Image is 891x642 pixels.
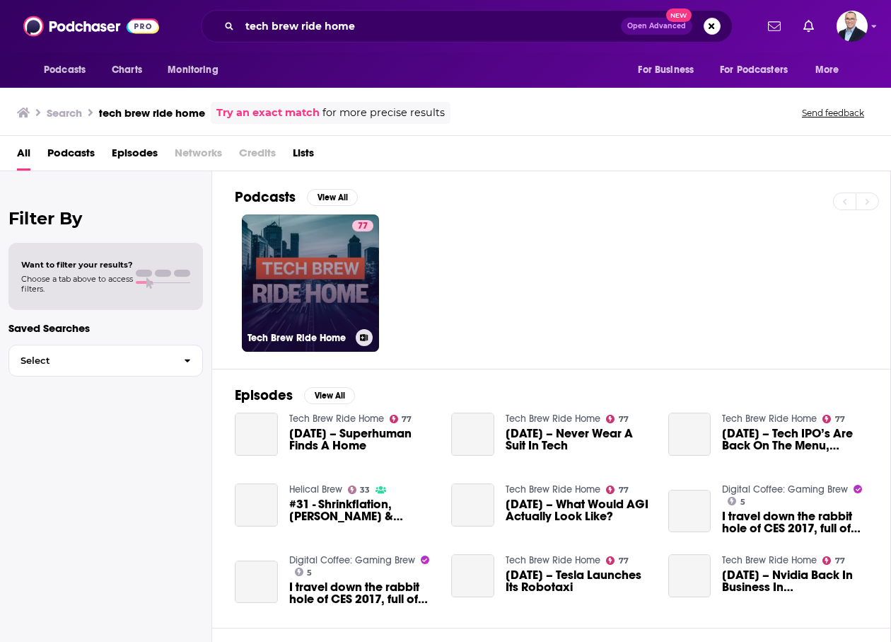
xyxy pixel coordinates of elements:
[506,554,600,566] a: Tech Brew Ride Home
[619,487,629,493] span: 77
[506,569,651,593] span: [DATE] – Tesla Launches Its Robotaxi
[728,497,745,505] a: 5
[8,321,203,335] p: Saved Searches
[235,188,296,206] h2: Podcasts
[722,413,817,425] a: Tech Brew Ride Home
[239,142,276,171] span: Credits
[506,483,600,495] a: Tech Brew Ride Home
[451,483,494,527] a: Thu. 06/19 – What Would AGI Actually Look Like?
[112,142,158,171] a: Episodes
[304,387,355,404] button: View All
[822,556,845,565] a: 77
[506,498,651,522] span: [DATE] – What Would AGI Actually Look Like?
[815,60,839,80] span: More
[720,60,788,80] span: For Podcasters
[295,568,313,576] a: 5
[668,413,711,456] a: Fri. 08/01 – Tech IPO’s Are Back On The Menu, Boys…
[506,428,651,452] span: [DATE] – Never Wear A Suit In Tech
[506,413,600,425] a: Tech Brew Ride Home
[240,15,621,38] input: Search podcasts, credits, & more...
[307,570,312,576] span: 5
[235,386,355,404] a: EpisodesView All
[798,107,868,119] button: Send feedback
[289,483,342,495] a: Helical Brew
[34,57,104,84] button: open menu
[666,8,692,22] span: New
[606,486,629,494] a: 77
[390,415,412,423] a: 77
[722,483,848,495] a: Digital Coffee: Gaming Brew
[235,413,278,456] a: Tue. 07/01 – Superhuman Finds A Home
[248,332,350,344] h3: Tech Brew Ride Home
[235,561,278,604] a: I travel down the rabbit hole of CES 2017, full of weird tech.
[805,57,857,84] button: open menu
[358,219,368,234] span: 77
[289,581,435,605] a: I travel down the rabbit hole of CES 2017, full of weird tech.
[722,510,868,534] a: I travel down the rabbit hole of CES 2017, full of weird tech.
[835,416,845,423] span: 77
[606,556,629,565] a: 77
[289,413,384,425] a: Tech Brew Ride Home
[627,23,686,30] span: Open Advanced
[235,386,293,404] h2: Episodes
[606,415,629,423] a: 77
[242,214,379,352] a: 77Tech Brew Ride Home
[762,14,786,38] a: Show notifications dropdown
[44,60,86,80] span: Podcasts
[837,11,868,42] img: User Profile
[722,428,868,452] span: [DATE] – Tech IPO’s Are Back On The Menu, Boys…
[289,498,435,522] a: #31 - Shrinkflation, Seth Rogen & Skateboards: Unfiltered Brew Returns
[619,416,629,423] span: 77
[451,554,494,597] a: Mon. 06/23 – Tesla Launches Its Robotaxi
[307,189,358,206] button: View All
[722,554,817,566] a: Tech Brew Ride Home
[619,558,629,564] span: 77
[740,499,745,505] span: 5
[289,554,415,566] a: Digital Coffee: Gaming Brew
[289,428,435,452] a: Tue. 07/01 – Superhuman Finds A Home
[402,416,412,423] span: 77
[722,428,868,452] a: Fri. 08/01 – Tech IPO’s Are Back On The Menu, Boys…
[47,106,82,120] h3: Search
[216,105,320,121] a: Try an exact match
[360,487,370,493] span: 33
[47,142,95,171] span: Podcasts
[158,57,236,84] button: open menu
[23,13,159,40] img: Podchaser - Follow, Share and Rate Podcasts
[103,57,151,84] a: Charts
[798,14,820,38] a: Show notifications dropdown
[668,490,711,533] a: I travel down the rabbit hole of CES 2017, full of weird tech.
[293,142,314,171] a: Lists
[8,208,203,229] h2: Filter By
[168,60,218,80] span: Monitoring
[235,483,278,527] a: #31 - Shrinkflation, Seth Rogen & Skateboards: Unfiltered Brew Returns
[628,57,711,84] button: open menu
[837,11,868,42] span: Logged in as dale.legaspi
[17,142,30,171] a: All
[835,558,845,564] span: 77
[9,356,173,365] span: Select
[638,60,694,80] span: For Business
[822,415,845,423] a: 77
[352,220,373,231] a: 77
[506,569,651,593] a: Mon. 06/23 – Tesla Launches Its Robotaxi
[451,413,494,456] a: Wed. 06/25 – Never Wear A Suit In Tech
[235,188,358,206] a: PodcastsView All
[837,11,868,42] button: Show profile menu
[175,142,222,171] span: Networks
[711,57,808,84] button: open menu
[112,60,142,80] span: Charts
[8,345,203,377] button: Select
[21,260,133,270] span: Want to filter your results?
[289,498,435,522] span: #31 - Shrinkflation, [PERSON_NAME] & Skateboards: Unfiltered Brew Returns
[506,428,651,452] a: Wed. 06/25 – Never Wear A Suit In Tech
[668,554,711,597] a: Tue. 07/15 – Nvidia Back In Business In China?
[722,569,868,593] span: [DATE] – Nvidia Back In Business In [GEOGRAPHIC_DATA]?
[348,486,371,494] a: 33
